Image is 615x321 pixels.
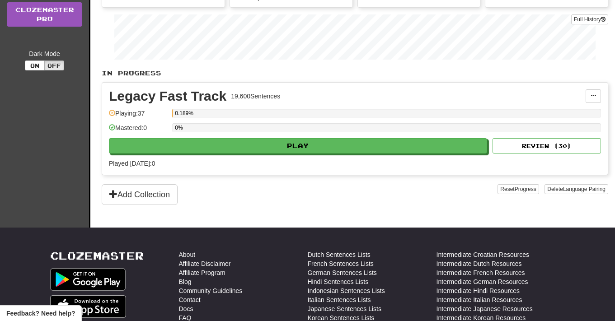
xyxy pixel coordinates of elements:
[179,259,231,268] a: Affiliate Disclaimer
[563,186,606,192] span: Language Pairing
[50,250,144,261] a: Clozemaster
[6,309,75,318] span: Open feedback widget
[308,259,374,268] a: French Sentences Lists
[308,286,385,295] a: Indonesian Sentences Lists
[437,304,533,313] a: Intermediate Japanese Resources
[437,277,528,286] a: Intermediate German Resources
[308,250,371,259] a: Dutch Sentences Lists
[109,123,168,138] div: Mastered: 0
[179,304,193,313] a: Docs
[231,92,280,101] div: 19,600 Sentences
[308,268,377,277] a: German Sentences Lists
[179,295,201,304] a: Contact
[545,184,608,194] button: DeleteLanguage Pairing
[493,138,601,154] button: Review (30)
[437,259,522,268] a: Intermediate Dutch Resources
[50,295,127,318] img: Get it on App Store
[7,2,82,27] a: ClozemasterPro
[109,89,226,103] div: Legacy Fast Track
[437,286,520,295] a: Intermediate Hindi Resources
[308,304,381,313] a: Japanese Sentences Lists
[308,295,371,304] a: Italian Sentences Lists
[437,295,522,304] a: Intermediate Italian Resources
[102,184,178,205] button: Add Collection
[25,60,45,70] button: On
[308,277,369,286] a: Hindi Sentences Lists
[44,60,64,70] button: Off
[515,186,536,192] span: Progress
[179,268,225,277] a: Affiliate Program
[179,277,192,286] a: Blog
[571,14,608,24] button: Full History
[498,184,539,194] button: ResetProgress
[102,69,608,78] p: In Progress
[109,109,168,124] div: Playing: 37
[179,250,196,259] a: About
[109,138,487,154] button: Play
[437,268,525,277] a: Intermediate French Resources
[437,250,529,259] a: Intermediate Croatian Resources
[179,286,243,295] a: Community Guidelines
[50,268,126,291] img: Get it on Google Play
[109,160,155,167] span: Played [DATE]: 0
[7,49,82,58] div: Dark Mode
